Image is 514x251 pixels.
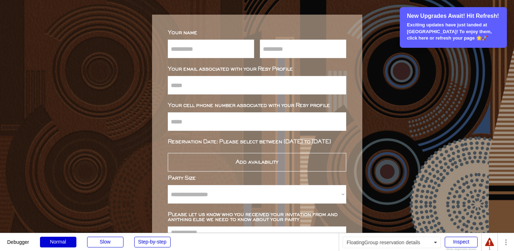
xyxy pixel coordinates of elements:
[407,12,500,20] p: New Upgrades Await! Hit Refresh!
[7,233,29,245] div: Debugger
[485,247,494,250] div: 1
[168,30,346,35] div: Your name
[236,160,278,165] div: Add availability
[168,176,346,181] div: Party Size
[168,67,346,72] div: Your email associated with your Resy Profile
[445,248,478,251] div: Show responsive boxes
[168,103,346,108] div: Your cell phone number associated with your Resy profile
[407,22,500,41] p: Exciting updates have just landed at [GEOGRAPHIC_DATA]! To enjoy them, click here or refresh your...
[445,237,478,247] div: Inspect
[168,212,346,222] div: Please let us know who you received your invitation from and anything else we need to know about ...
[40,237,76,247] div: Normal
[87,237,124,247] div: Slow
[134,237,171,247] div: Step-by-step
[168,139,346,144] div: Reservation Date: Please select between [DATE] to [DATE]
[343,237,441,248] div: FloatingGroup reservation details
